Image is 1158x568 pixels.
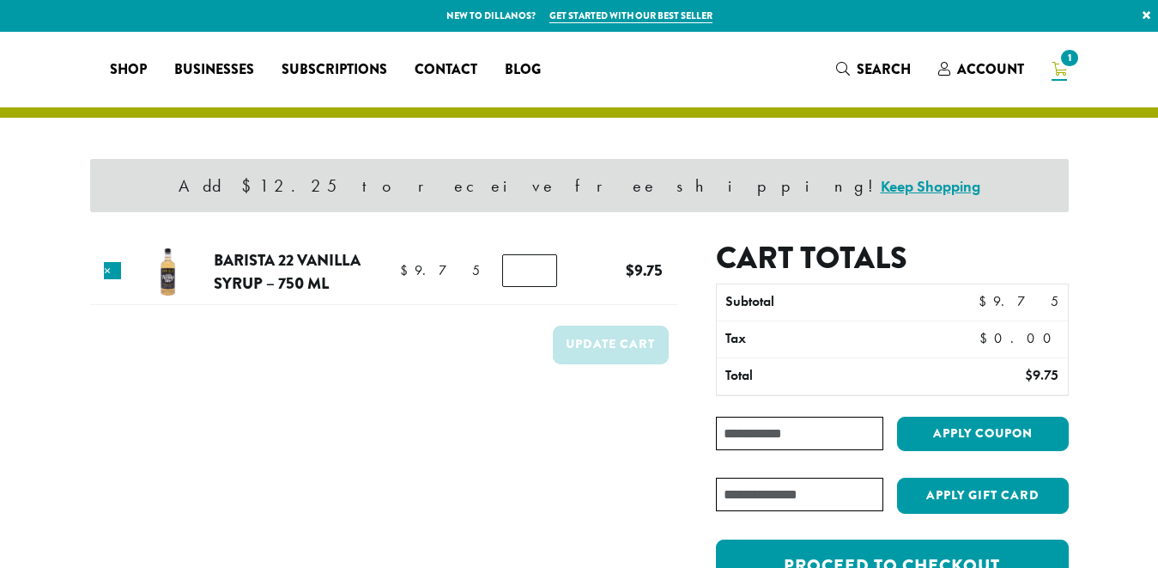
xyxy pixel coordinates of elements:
span: Contact [415,59,477,81]
a: Search [822,55,925,83]
a: Shop [96,56,161,83]
span: $ [400,261,415,279]
bdi: 9.75 [626,259,663,282]
span: Blog [505,59,541,81]
a: Get started with our best seller [549,9,712,23]
bdi: 0.00 [979,329,1059,347]
a: Keep Shopping [881,176,980,196]
span: 1 [1058,46,1081,70]
span: $ [626,259,634,282]
img: Barista 22 Vanilla Syrup - 750 ml [140,244,196,300]
bdi: 9.75 [979,292,1058,310]
button: Update cart [553,326,669,364]
span: Account [957,59,1024,79]
input: Product quantity [502,254,557,287]
span: $ [1025,366,1033,384]
bdi: 9.75 [400,261,480,279]
button: Apply Gift Card [897,478,1069,514]
div: Add $12.25 to receive free shipping! [90,159,1069,212]
a: Remove this item [104,262,121,279]
span: Search [857,59,911,79]
span: Shop [110,59,147,81]
th: Total [717,358,927,394]
span: $ [979,292,993,310]
bdi: 9.75 [1025,366,1058,384]
span: $ [979,329,994,347]
th: Subtotal [717,284,927,321]
a: Barista 22 Vanilla Syrup – 750 ml [214,248,361,296]
button: Apply coupon [897,417,1069,452]
th: Tax [717,321,965,357]
span: Subscriptions [282,59,387,81]
span: Businesses [174,59,254,81]
h2: Cart totals [716,240,1068,277]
